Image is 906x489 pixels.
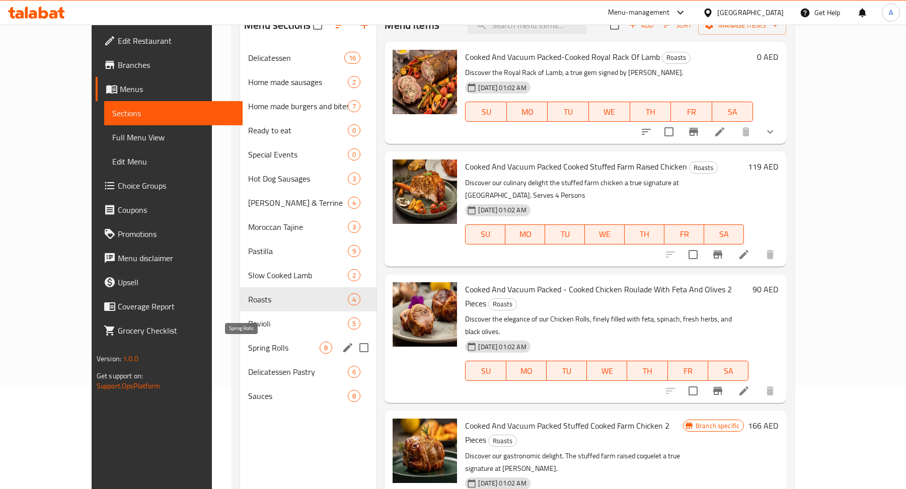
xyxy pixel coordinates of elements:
span: MO [511,105,544,119]
img: Cooked And Vacuum Packed - Cooked Chicken Roulade With Feta And Olives 2 Pieces [393,282,457,347]
span: 4 [348,295,360,304]
button: Sort [661,18,694,33]
img: Cooked And Vacuum Packed-Cooked Royal Rack Of Lamb [393,50,457,114]
button: SU [465,102,506,122]
div: items [348,197,360,209]
span: Cooked And Vacuum Packed Cooked Stuffed Farm Raised Chicken [465,159,687,174]
div: Roasts [488,298,517,310]
a: Coverage Report [96,294,243,318]
p: Discover the Royal Rack of Lamb, a true gem signed by [PERSON_NAME]. [465,66,753,79]
span: Edit Menu [112,155,235,168]
button: Add section [352,13,376,37]
span: 8 [320,343,332,353]
span: Full Menu View [112,131,235,143]
span: FR [675,105,708,119]
a: Support.OpsPlatform [97,379,161,392]
span: WE [589,227,621,241]
div: Roasts4 [240,287,376,311]
h6: 166 AED [748,419,778,433]
h6: 0 AED [757,50,778,64]
div: items [348,317,360,330]
span: Select section [604,15,625,36]
a: Choice Groups [96,174,243,198]
a: Grocery Checklist [96,318,243,343]
span: MO [509,227,541,241]
button: Branch-specific-item [682,120,706,144]
a: Coupons [96,198,243,222]
a: Edit menu item [738,385,750,397]
span: 0 [348,126,360,135]
span: 8 [348,391,360,401]
div: Special Events [248,148,348,160]
span: Pastilla [248,245,348,257]
h2: Menu items [385,18,439,33]
button: TU [547,361,587,381]
button: Branch-specific-item [706,242,730,267]
button: FR [664,224,704,244]
a: Edit Menu [104,149,243,174]
div: Slow Cooked Lamb2 [240,263,376,287]
span: SU [470,227,501,241]
div: items [348,173,360,185]
button: SA [704,224,744,244]
span: Promotions [118,228,235,240]
span: TU [552,105,585,119]
div: items [348,221,360,233]
div: Spring Rolls8edit [240,336,376,360]
button: TH [627,361,667,381]
span: 3 [348,222,360,232]
span: FR [668,227,700,241]
span: Select all sections [307,15,328,36]
div: Roasts [488,435,517,447]
nav: Menu sections [240,42,376,412]
span: Sort sections [328,13,352,37]
span: Select to update [683,244,704,265]
span: A [889,7,893,18]
span: 0 [348,150,360,159]
span: SA [716,105,749,119]
span: 7 [348,102,360,111]
a: Edit Restaurant [96,29,243,53]
span: Branches [118,59,235,71]
span: Manage items [706,19,778,32]
span: Delicatessen Pastry [248,366,348,378]
span: [DATE] 01:02 AM [474,83,530,93]
span: Cooked And Vacuum Packed-Cooked Royal Rack Of Lamb [465,49,660,64]
div: Sauces8 [240,384,376,408]
span: Add item [625,18,657,33]
a: Branches [96,53,243,77]
span: Home made sausages [248,76,348,88]
button: SA [708,361,748,381]
div: Moroccan Tajine [248,221,348,233]
span: Coupons [118,204,235,216]
a: Menu disclaimer [96,246,243,270]
div: Pastilla9 [240,239,376,263]
span: Ready to eat [248,124,348,136]
span: Upsell [118,276,235,288]
span: 2 [348,271,360,280]
div: items [348,366,360,378]
span: Edit Restaurant [118,35,235,47]
span: [DATE] 01:02 AM [474,342,530,352]
button: TU [548,102,589,122]
h2: Menu sections [244,18,311,33]
span: Menus [120,83,235,95]
div: Hot Dog Sausages3 [240,167,376,191]
div: Roasts [689,161,718,174]
span: 16 [345,53,360,63]
span: Version: [97,352,121,365]
button: WE [587,361,627,381]
button: delete [758,242,782,267]
span: Slow Cooked Lamb [248,269,348,281]
div: Ravioli5 [240,311,376,336]
span: Roasts [690,162,717,174]
div: Sauces [248,390,348,402]
a: Edit menu item [738,249,750,261]
button: edit [340,340,355,355]
span: 5 [348,319,360,329]
span: SU [470,364,502,378]
span: Roasts [248,293,348,305]
span: Roasts [662,52,690,63]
